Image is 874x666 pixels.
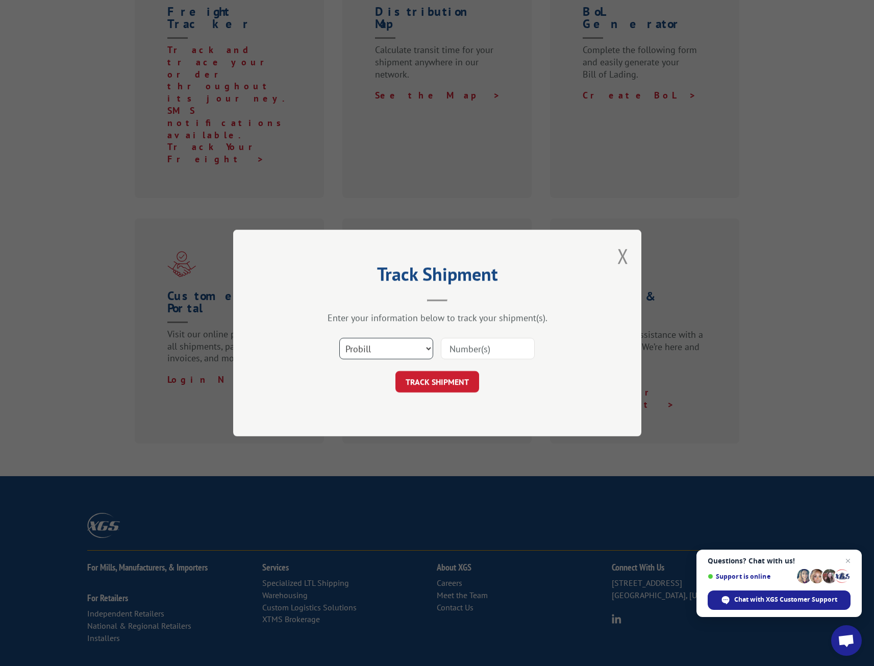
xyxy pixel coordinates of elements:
[441,338,535,359] input: Number(s)
[284,267,590,286] h2: Track Shipment
[708,590,851,610] div: Chat with XGS Customer Support
[842,555,854,567] span: Close chat
[708,557,851,565] span: Questions? Chat with us!
[395,371,479,392] button: TRACK SHIPMENT
[734,595,837,604] span: Chat with XGS Customer Support
[708,573,793,580] span: Support is online
[284,312,590,324] div: Enter your information below to track your shipment(s).
[617,242,629,269] button: Close modal
[831,625,862,656] div: Open chat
